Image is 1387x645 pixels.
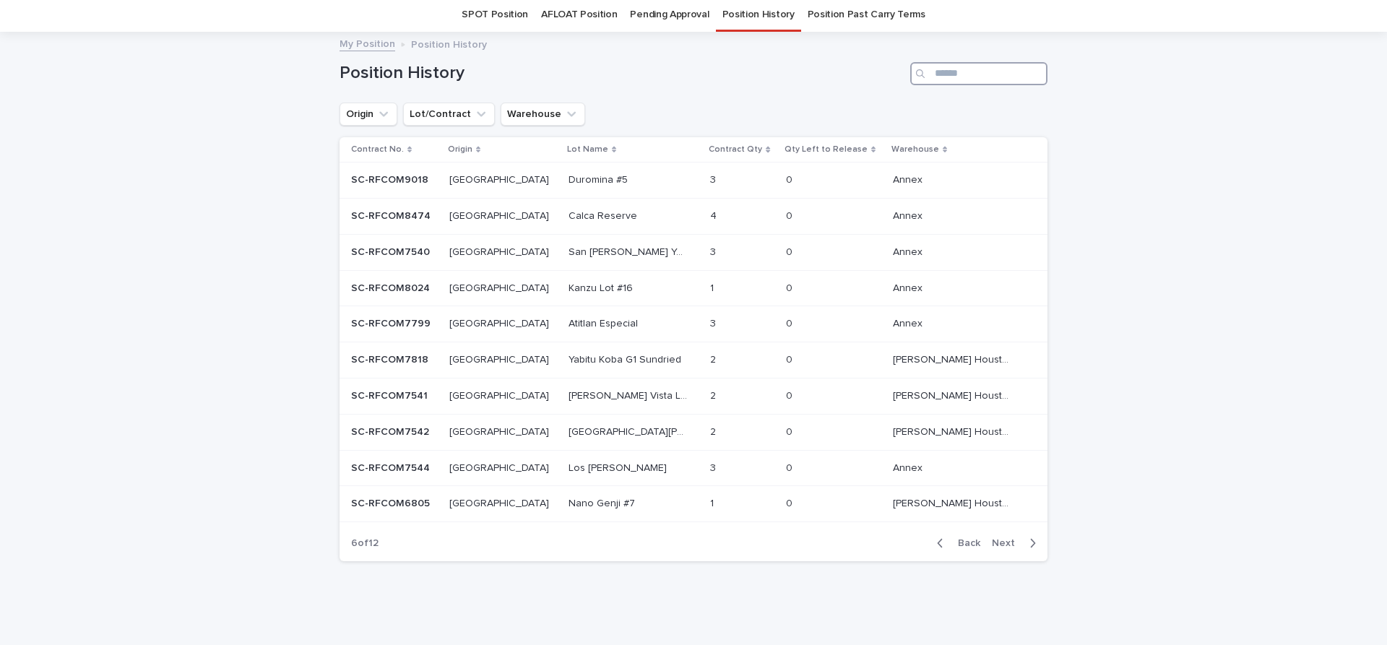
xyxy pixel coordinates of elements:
[340,63,904,84] h1: Position History
[569,387,692,402] p: [PERSON_NAME] Vista Loxicha
[449,459,552,475] p: [GEOGRAPHIC_DATA]
[710,243,719,259] p: 3
[893,243,925,259] p: Annex
[449,351,552,366] p: [GEOGRAPHIC_DATA]
[449,243,552,259] p: [GEOGRAPHIC_DATA]
[710,171,719,186] p: 3
[351,459,433,475] p: SC-RFCOM7544
[569,243,692,259] p: San [PERSON_NAME] Yosotatu
[351,171,431,186] p: SC-RFCOM9018
[569,315,641,330] p: Atitlan Especial
[351,243,433,259] p: SC-RFCOM7540
[786,243,795,259] p: 0
[893,459,925,475] p: Annex
[569,459,670,475] p: Los [PERSON_NAME]
[351,142,404,157] p: Contract No.
[893,387,1016,402] p: [PERSON_NAME] Houston
[340,234,1047,270] tr: SC-RFCOM7540SC-RFCOM7540 [GEOGRAPHIC_DATA][GEOGRAPHIC_DATA] San [PERSON_NAME] YosotatuSan [PERSON...
[709,142,762,157] p: Contract Qty
[710,315,719,330] p: 3
[449,315,552,330] p: [GEOGRAPHIC_DATA]
[710,459,719,475] p: 3
[786,495,795,510] p: 0
[710,495,717,510] p: 1
[786,207,795,222] p: 0
[569,423,692,438] p: Santa Cruz Ozolotepec Lot 2
[351,495,433,510] p: SC-RFCOM6805
[569,495,638,510] p: Nano Genji #7
[949,538,980,548] span: Back
[351,315,433,330] p: SC-RFCOM7799
[893,171,925,186] p: Annex
[893,423,1016,438] p: [PERSON_NAME] Houston
[786,315,795,330] p: 0
[786,387,795,402] p: 0
[340,103,397,126] button: Origin
[786,351,795,366] p: 0
[893,315,925,330] p: Annex
[710,207,720,222] p: 4
[893,280,925,295] p: Annex
[351,387,431,402] p: SC-RFCOM7541
[449,495,552,510] p: [GEOGRAPHIC_DATA]
[569,171,631,186] p: Duromina #5
[786,171,795,186] p: 0
[351,207,433,222] p: SC-RFCOM8474
[449,423,552,438] p: [GEOGRAPHIC_DATA]
[449,171,552,186] p: [GEOGRAPHIC_DATA]
[925,537,986,550] button: Back
[501,103,585,126] button: Warehouse
[786,280,795,295] p: 0
[710,280,717,295] p: 1
[340,378,1047,414] tr: SC-RFCOM7541SC-RFCOM7541 [GEOGRAPHIC_DATA][GEOGRAPHIC_DATA] [PERSON_NAME] Vista Loxicha[PERSON_NA...
[449,207,552,222] p: [GEOGRAPHIC_DATA]
[992,538,1024,548] span: Next
[449,387,552,402] p: [GEOGRAPHIC_DATA]
[351,351,431,366] p: SC-RFCOM7818
[340,342,1047,378] tr: SC-RFCOM7818SC-RFCOM7818 [GEOGRAPHIC_DATA][GEOGRAPHIC_DATA] Yabitu Koba G1 SundriedYabitu Koba G1...
[710,423,719,438] p: 2
[710,351,719,366] p: 2
[986,537,1047,550] button: Next
[786,423,795,438] p: 0
[340,414,1047,450] tr: SC-RFCOM7542SC-RFCOM7542 [GEOGRAPHIC_DATA][GEOGRAPHIC_DATA] [GEOGRAPHIC_DATA][PERSON_NAME] Lot 2[...
[340,486,1047,522] tr: SC-RFCOM6805SC-RFCOM6805 [GEOGRAPHIC_DATA][GEOGRAPHIC_DATA] Nano Genji #7Nano Genji #7 11 00 [PER...
[710,387,719,402] p: 2
[569,351,684,366] p: Yabitu Koba G1 Sundried
[340,35,395,51] a: My Position
[569,280,636,295] p: Kanzu Lot #16
[340,450,1047,486] tr: SC-RFCOM7544SC-RFCOM7544 [GEOGRAPHIC_DATA][GEOGRAPHIC_DATA] Los [PERSON_NAME]Los [PERSON_NAME] 33...
[351,280,433,295] p: SC-RFCOM8024
[411,35,487,51] p: Position History
[351,423,432,438] p: SC-RFCOM7542
[569,207,640,222] p: Calca Reserve
[891,142,939,157] p: Warehouse
[567,142,608,157] p: Lot Name
[340,198,1047,234] tr: SC-RFCOM8474SC-RFCOM8474 [GEOGRAPHIC_DATA][GEOGRAPHIC_DATA] Calca ReserveCalca Reserve 44 00 Anne...
[786,459,795,475] p: 0
[340,163,1047,199] tr: SC-RFCOM9018SC-RFCOM9018 [GEOGRAPHIC_DATA][GEOGRAPHIC_DATA] Duromina #5Duromina #5 33 00 AnnexAnnex
[785,142,868,157] p: Qty Left to Release
[403,103,495,126] button: Lot/Contract
[340,526,390,561] p: 6 of 12
[449,280,552,295] p: [GEOGRAPHIC_DATA]
[893,351,1016,366] p: [PERSON_NAME] Houston
[893,495,1016,510] p: [PERSON_NAME] Houston
[340,306,1047,342] tr: SC-RFCOM7799SC-RFCOM7799 [GEOGRAPHIC_DATA][GEOGRAPHIC_DATA] Atitlan EspecialAtitlan Especial 33 0...
[340,270,1047,306] tr: SC-RFCOM8024SC-RFCOM8024 [GEOGRAPHIC_DATA][GEOGRAPHIC_DATA] Kanzu Lot #16Kanzu Lot #16 11 00 Anne...
[448,142,472,157] p: Origin
[910,62,1047,85] input: Search
[893,207,925,222] p: Annex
